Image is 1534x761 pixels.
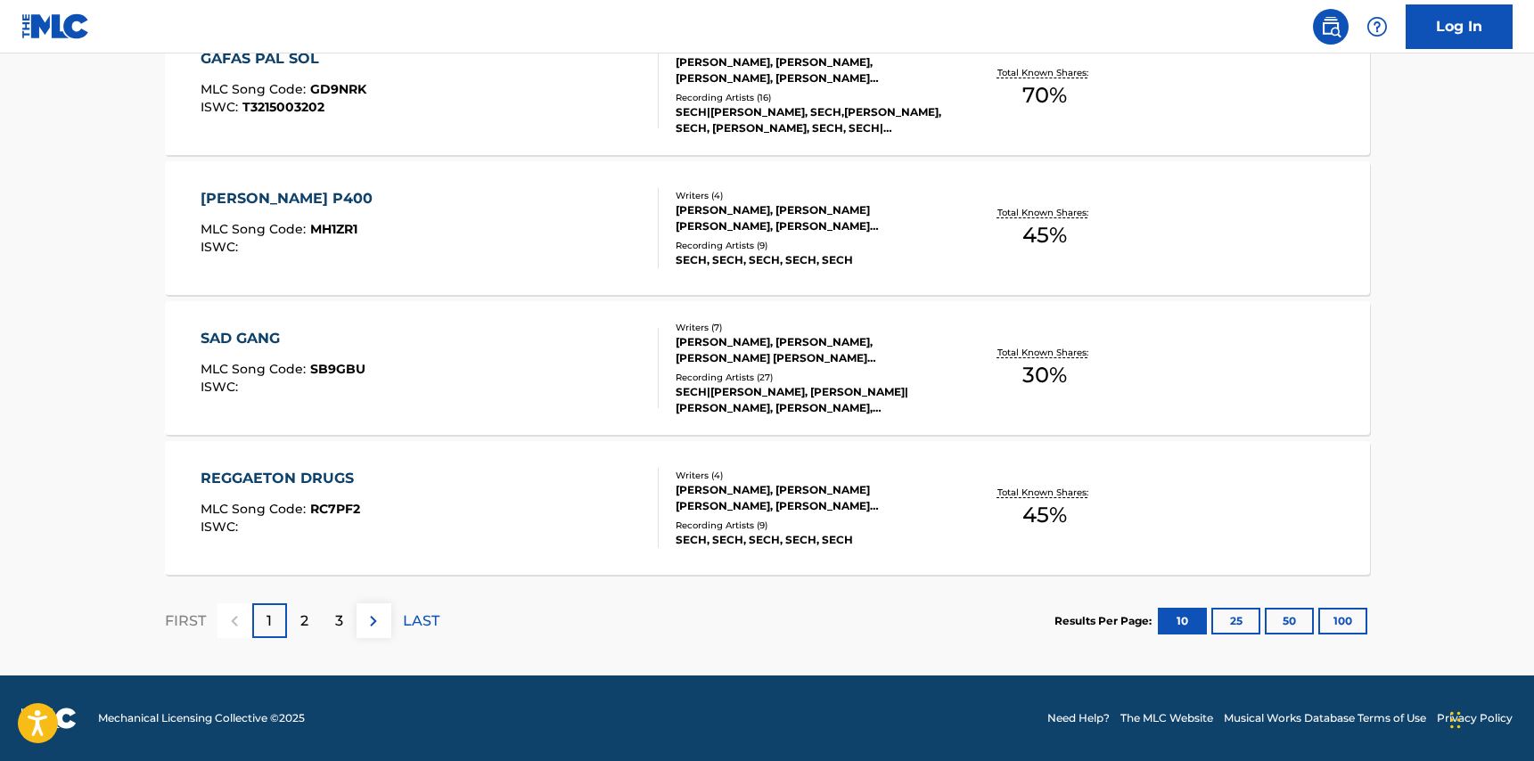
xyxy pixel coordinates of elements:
button: 50 [1265,608,1314,634]
span: ISWC : [201,379,242,395]
div: [PERSON_NAME], [PERSON_NAME], [PERSON_NAME] [PERSON_NAME] [PERSON_NAME] [PERSON_NAME] [PERSON_NAM... [676,334,945,366]
a: Musical Works Database Terms of Use [1224,710,1426,726]
a: Need Help? [1047,710,1110,726]
span: T3215003202 [242,99,324,115]
p: Total Known Shares: [997,346,1093,359]
div: SECH, SECH, SECH, SECH, SECH [676,532,945,548]
span: 45 % [1022,219,1067,251]
div: Recording Artists ( 27 ) [676,371,945,384]
span: Mechanical Licensing Collective © 2025 [98,710,305,726]
span: SB9GBU [310,361,365,377]
div: SECH|[PERSON_NAME], SECH,[PERSON_NAME], SECH, [PERSON_NAME], SECH, SECH|[PERSON_NAME] [676,104,945,136]
a: Public Search [1313,9,1349,45]
p: 2 [300,610,308,632]
span: GD9NRK [310,81,366,97]
span: ISWC : [201,239,242,255]
img: logo [21,708,77,729]
button: 100 [1318,608,1367,634]
img: right [363,610,384,632]
p: 1 [267,610,272,632]
div: [PERSON_NAME], [PERSON_NAME] [PERSON_NAME], [PERSON_NAME] [PERSON_NAME] [PERSON_NAME] [676,202,945,234]
div: SAD GANG [201,328,365,349]
button: 10 [1158,608,1207,634]
img: help [1366,16,1388,37]
a: Privacy Policy [1437,710,1513,726]
div: Arrastrar [1450,693,1461,747]
iframe: Chat Widget [1445,675,1534,761]
div: SECH, SECH, SECH, SECH, SECH [676,252,945,268]
div: [PERSON_NAME], [PERSON_NAME] [PERSON_NAME], [PERSON_NAME] [PERSON_NAME] [PERSON_NAME] [676,482,945,514]
div: Recording Artists ( 9 ) [676,519,945,532]
p: Total Known Shares: [997,66,1093,79]
div: GAFAS PAL SOL [201,48,366,70]
div: [PERSON_NAME], [PERSON_NAME], [PERSON_NAME], [PERSON_NAME] [PERSON_NAME] [PERSON_NAME], [PERSON_N... [676,54,945,86]
span: MLC Song Code : [201,81,310,97]
div: Help [1359,9,1395,45]
button: 25 [1211,608,1260,634]
a: The MLC Website [1120,710,1213,726]
span: MLC Song Code : [201,221,310,237]
p: FIRST [165,610,206,632]
span: 45 % [1022,499,1067,531]
span: ISWC : [201,99,242,115]
p: 3 [335,610,343,632]
div: REGGAETON DRUGS [201,468,363,489]
span: MLC Song Code : [201,361,310,377]
span: 30 % [1022,359,1067,391]
div: Widget de chat [1445,675,1534,761]
a: SAD GANGMLC Song Code:SB9GBUISWC:Writers (7)[PERSON_NAME], [PERSON_NAME], [PERSON_NAME] [PERSON_N... [165,301,1370,435]
a: REGGAETON DRUGSMLC Song Code:RC7PF2ISWC:Writers (4)[PERSON_NAME], [PERSON_NAME] [PERSON_NAME], [P... [165,441,1370,575]
div: Writers ( 7 ) [676,321,945,334]
a: [PERSON_NAME] P400MLC Song Code:MH1ZR1ISWC:Writers (4)[PERSON_NAME], [PERSON_NAME] [PERSON_NAME],... [165,161,1370,295]
div: Writers ( 4 ) [676,469,945,482]
div: Recording Artists ( 9 ) [676,239,945,252]
span: MH1ZR1 [310,221,357,237]
span: 70 % [1022,79,1067,111]
p: LAST [403,610,439,632]
span: MLC Song Code : [201,501,310,517]
a: GAFAS PAL SOLMLC Song Code:GD9NRKISWC:T3215003202Writers (6)[PERSON_NAME], [PERSON_NAME], [PERSON... [165,21,1370,155]
span: RC7PF2 [310,501,360,517]
img: MLC Logo [21,13,90,39]
p: Total Known Shares: [997,486,1093,499]
p: Total Known Shares: [997,206,1093,219]
p: Results Per Page: [1054,613,1156,629]
div: SECH|[PERSON_NAME], [PERSON_NAME]|[PERSON_NAME], [PERSON_NAME],[PERSON_NAME], [PERSON_NAME],[PERS... [676,384,945,416]
div: [PERSON_NAME] P400 [201,188,381,209]
span: ISWC : [201,519,242,535]
img: search [1320,16,1341,37]
a: Log In [1406,4,1513,49]
div: Writers ( 4 ) [676,189,945,202]
div: Recording Artists ( 16 ) [676,91,945,104]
